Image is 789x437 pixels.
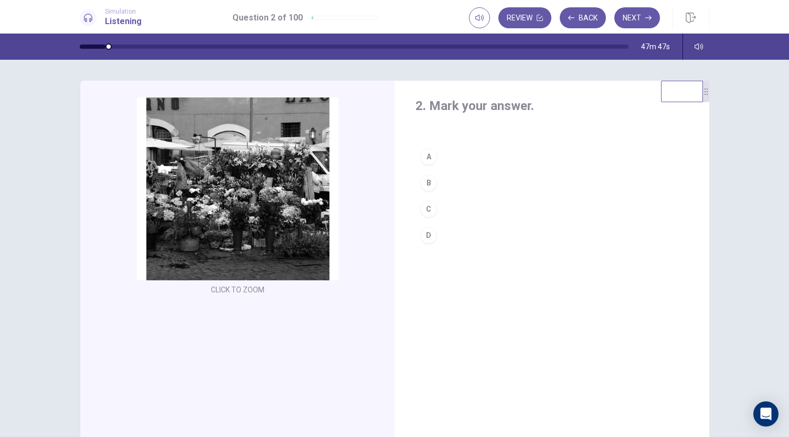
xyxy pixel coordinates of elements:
span: Simulation [105,8,142,15]
button: Back [560,7,606,28]
button: Next [614,7,660,28]
button: B [415,170,688,196]
div: B [420,174,437,191]
span: 47m 47s [641,42,670,51]
div: Open Intercom Messenger [753,401,779,427]
div: C [420,201,437,217]
h1: Listening [105,15,142,28]
div: A [420,148,437,165]
h4: 2. Mark your answer. [415,97,688,114]
div: D [420,227,437,244]
button: A [415,144,688,170]
h1: Question 2 of 100 [232,12,303,24]
button: C [415,196,688,222]
button: D [415,222,688,248]
button: Review [498,7,551,28]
